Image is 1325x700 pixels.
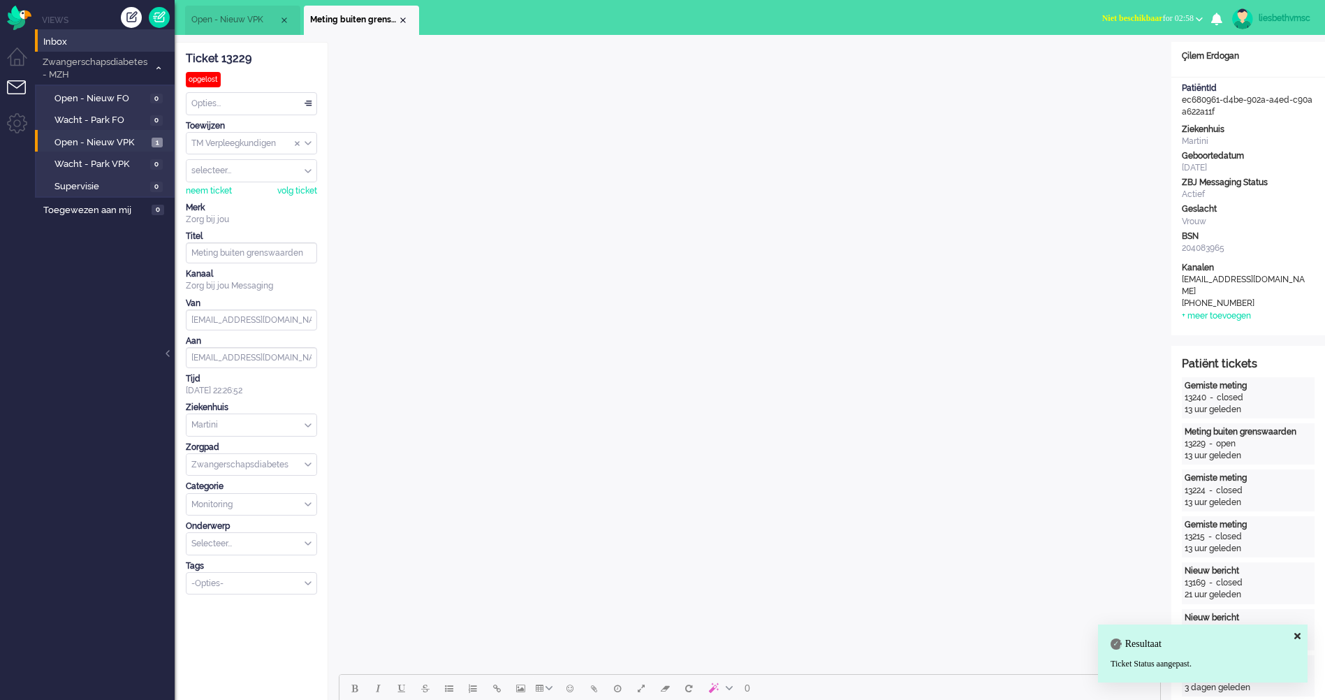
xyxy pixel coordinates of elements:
[310,14,397,26] span: Meting buiten grenswaarden
[1185,531,1205,543] div: 13215
[1182,262,1315,274] div: Kanalen
[738,676,756,700] button: 0
[1185,497,1312,509] div: 13 uur geleden
[150,115,163,126] span: 0
[43,204,147,217] span: Toegewezen aan mij
[1182,82,1315,94] div: PatiëntId
[7,6,31,30] img: flow_omnibird.svg
[701,676,738,700] button: AI
[1185,450,1312,462] div: 13 uur geleden
[186,72,221,87] div: opgelost
[1185,380,1312,392] div: Gemiste meting
[43,36,175,49] span: Inbox
[150,182,163,192] span: 0
[186,572,317,595] div: Select Tags
[342,676,366,700] button: Bold
[54,136,148,150] span: Open - Nieuw VPK
[1185,519,1312,531] div: Gemiste meting
[186,298,317,309] div: Van
[1185,612,1312,624] div: Nieuw bericht
[186,373,317,397] div: [DATE] 22:26:52
[7,80,38,112] li: Tickets menu
[186,120,317,132] div: Toewijzen
[582,676,606,700] button: Add attachment
[1182,124,1315,136] div: Ziekenhuis
[152,138,163,148] span: 1
[277,185,317,197] div: volg ticket
[1185,426,1312,438] div: Meting buiten grenswaarden
[745,683,750,694] span: 0
[7,113,38,145] li: Admin menu
[186,481,317,493] div: Categorie
[1182,356,1315,372] div: Patiënt tickets
[508,676,532,700] button: Insert/edit image
[186,373,317,385] div: Tijd
[186,159,317,182] div: Assign User
[606,676,629,700] button: Delay message
[366,676,390,700] button: Italic
[7,48,38,79] li: Dashboard menu
[54,180,147,194] span: Supervisie
[1217,624,1243,636] div: closed
[185,6,300,35] li: View
[186,442,317,453] div: Zorgpad
[186,185,232,197] div: neem ticket
[186,520,317,532] div: Onderwerp
[1182,298,1308,309] div: [PHONE_NUMBER]
[1171,50,1325,62] div: Çilem Erdogan
[1185,472,1312,484] div: Gemiste meting
[1206,624,1217,636] div: -
[191,14,279,26] span: Open - Nieuw VPK
[1216,577,1243,589] div: closed
[41,178,173,194] a: Supervisie 0
[390,676,413,700] button: Underline
[41,134,173,150] a: Open - Nieuw VPK 1
[1205,531,1215,543] div: -
[1185,543,1312,555] div: 13 uur geleden
[279,15,290,26] div: Close tab
[41,34,175,49] a: Inbox
[1185,404,1312,416] div: 13 uur geleden
[1185,577,1206,589] div: 13169
[629,676,653,700] button: Fullscreen
[1232,8,1253,29] img: avatar
[1185,392,1206,404] div: 13240
[437,676,461,700] button: Bullet list
[41,90,173,105] a: Open - Nieuw FO 0
[1182,231,1315,242] div: BSN
[1206,485,1216,497] div: -
[41,156,173,171] a: Wacht - Park VPK 0
[1206,438,1216,450] div: -
[42,14,175,26] li: Views
[1094,4,1211,35] li: Niet beschikbaarfor 02:58
[1216,438,1236,450] div: open
[1182,216,1315,228] div: Vrouw
[54,114,147,127] span: Wacht - Park FO
[1185,565,1312,577] div: Nieuw bericht
[54,92,147,105] span: Open - Nieuw FO
[121,7,142,28] div: Creëer ticket
[7,9,31,20] a: Omnidesk
[186,335,317,347] div: Aan
[677,676,701,700] button: Reset content
[1182,274,1308,298] div: [EMAIL_ADDRESS][DOMAIN_NAME]
[6,6,815,30] body: Rich Text Area. Press ALT-0 for help.
[1111,658,1295,670] div: Ticket Status aangepast.
[1102,13,1194,23] span: for 02:58
[1094,8,1211,29] button: Niet beschikbaarfor 02:58
[1259,11,1311,25] div: liesbethvmsc
[461,676,485,700] button: Numbered list
[1182,242,1315,254] div: 204083965
[485,676,508,700] button: Insert/edit link
[186,402,317,414] div: Ziekenhuis
[1215,531,1242,543] div: closed
[41,56,149,82] span: Zwangerschapsdiabetes - MZH
[186,268,317,280] div: Kanaal
[149,7,170,28] a: Quick Ticket
[186,231,317,242] div: Titel
[1185,589,1312,601] div: 21 uur geleden
[41,112,173,127] a: Wacht - Park FO 0
[1185,438,1206,450] div: 13229
[1182,189,1315,200] div: Actief
[54,158,147,171] span: Wacht - Park VPK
